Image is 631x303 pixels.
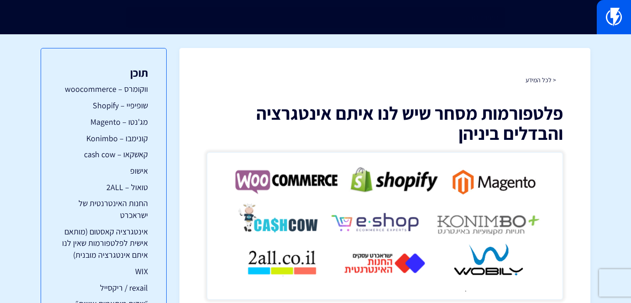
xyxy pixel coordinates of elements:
[526,76,556,84] a: < לכל המידע
[59,67,148,79] h3: תוכן
[59,149,148,160] a: קאשקאו – cash cow
[59,181,148,193] a: טואול – 2ALL
[207,103,563,143] h1: פלטפורמות מסחר שיש לנו איתם אינטגרציה והבדלים ביניהן
[59,266,148,277] a: WIX
[59,83,148,95] a: ווקומרס – woocommerce
[59,226,148,261] a: אינטגרציה קאסטום (מותאם אישית לפלטפורמות שאין לנו איתם אינטגרציה מובנית)
[59,197,148,221] a: החנות האינטרנטית של ישראכרט
[126,7,505,28] input: חיפוש מהיר...
[59,165,148,177] a: אישופ
[59,116,148,128] a: מג'נטו – Magento
[59,133,148,144] a: קונימבו – Konimbo
[59,100,148,112] a: שופיפיי – Shopify
[59,282,148,294] a: rexail / ריקסייל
